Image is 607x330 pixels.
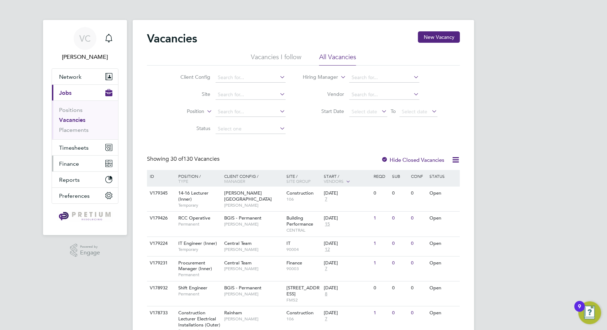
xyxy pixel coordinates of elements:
[52,27,118,61] a: VC[PERSON_NAME]
[285,170,322,187] div: Site /
[391,306,409,320] div: 0
[287,297,321,303] span: FMS2
[216,90,286,100] input: Search for...
[372,237,390,250] div: 1
[372,306,390,320] div: 1
[409,237,428,250] div: 0
[287,227,321,233] span: CENTRAL
[391,212,409,225] div: 0
[59,160,79,167] span: Finance
[59,107,83,113] a: Positions
[59,176,80,183] span: Reports
[372,212,390,225] div: 1
[178,202,221,208] span: Temporary
[287,310,314,316] span: Construction
[216,124,286,134] input: Select one
[372,170,390,182] div: Reqd
[170,74,211,80] label: Client Config
[178,272,221,278] span: Permanent
[287,260,302,266] span: Finance
[147,155,221,163] div: Showing
[178,260,212,272] span: Procurement Manager (Inner)
[349,73,419,83] input: Search for...
[287,190,314,196] span: Construction
[225,247,283,252] span: [PERSON_NAME]
[303,91,344,97] label: Vendor
[225,310,242,316] span: Rainham
[59,73,81,80] span: Network
[147,31,197,46] h2: Vacancies
[216,107,286,117] input: Search for...
[402,108,428,115] span: Select date
[428,282,459,295] div: Open
[52,85,118,100] button: Jobs
[579,301,601,324] button: Open Resource Center, 9 new notifications
[251,53,301,66] li: Vacancies I follow
[59,89,72,96] span: Jobs
[225,202,283,208] span: [PERSON_NAME]
[428,257,459,270] div: Open
[287,215,313,227] span: Building Performance
[148,282,173,295] div: V178932
[52,100,118,139] div: Jobs
[409,170,428,182] div: Conf
[324,291,328,297] span: 8
[578,306,581,316] div: 9
[324,196,328,202] span: 7
[225,285,262,291] span: BGIS - Permanent
[225,178,246,184] span: Manager
[225,260,252,266] span: Central Team
[324,190,370,196] div: [DATE]
[178,215,210,221] span: RCC Operative
[428,212,459,225] div: Open
[52,69,118,84] button: Network
[170,125,211,132] label: Status
[225,266,283,272] span: [PERSON_NAME]
[178,247,221,252] span: Temporary
[43,20,127,235] nav: Main navigation
[287,266,321,272] span: 90003
[391,170,409,182] div: Sub
[287,178,311,184] span: Site Group
[428,187,459,200] div: Open
[409,306,428,320] div: 0
[409,212,428,225] div: 0
[324,241,370,247] div: [DATE]
[225,291,283,297] span: [PERSON_NAME]
[324,215,370,221] div: [DATE]
[322,170,372,188] div: Start /
[148,237,173,250] div: V179224
[178,291,221,297] span: Permanent
[164,108,205,115] label: Position
[381,156,444,163] label: Hide Closed Vacancies
[52,211,118,222] a: Go to home page
[148,306,173,320] div: V178733
[148,170,173,182] div: ID
[178,240,217,246] span: IT Engineer (Inner)
[319,53,356,66] li: All Vacancies
[349,90,419,100] input: Search for...
[52,172,118,187] button: Reports
[225,221,283,227] span: [PERSON_NAME]
[287,240,291,246] span: IT
[52,156,118,171] button: Finance
[170,91,211,97] label: Site
[223,170,285,187] div: Client Config /
[79,34,91,43] span: VC
[428,170,459,182] div: Status
[324,221,331,227] span: 15
[178,190,209,202] span: 14-16 Lecturer (Inner)
[409,282,428,295] div: 0
[57,211,113,222] img: pretium-logo-retina.png
[409,257,428,270] div: 0
[148,212,173,225] div: V179426
[59,144,89,151] span: Timesheets
[225,316,283,322] span: [PERSON_NAME]
[59,127,89,133] a: Placements
[391,237,409,250] div: 0
[80,244,100,250] span: Powered by
[391,282,409,295] div: 0
[324,266,328,272] span: 7
[216,73,286,83] input: Search for...
[391,187,409,200] div: 0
